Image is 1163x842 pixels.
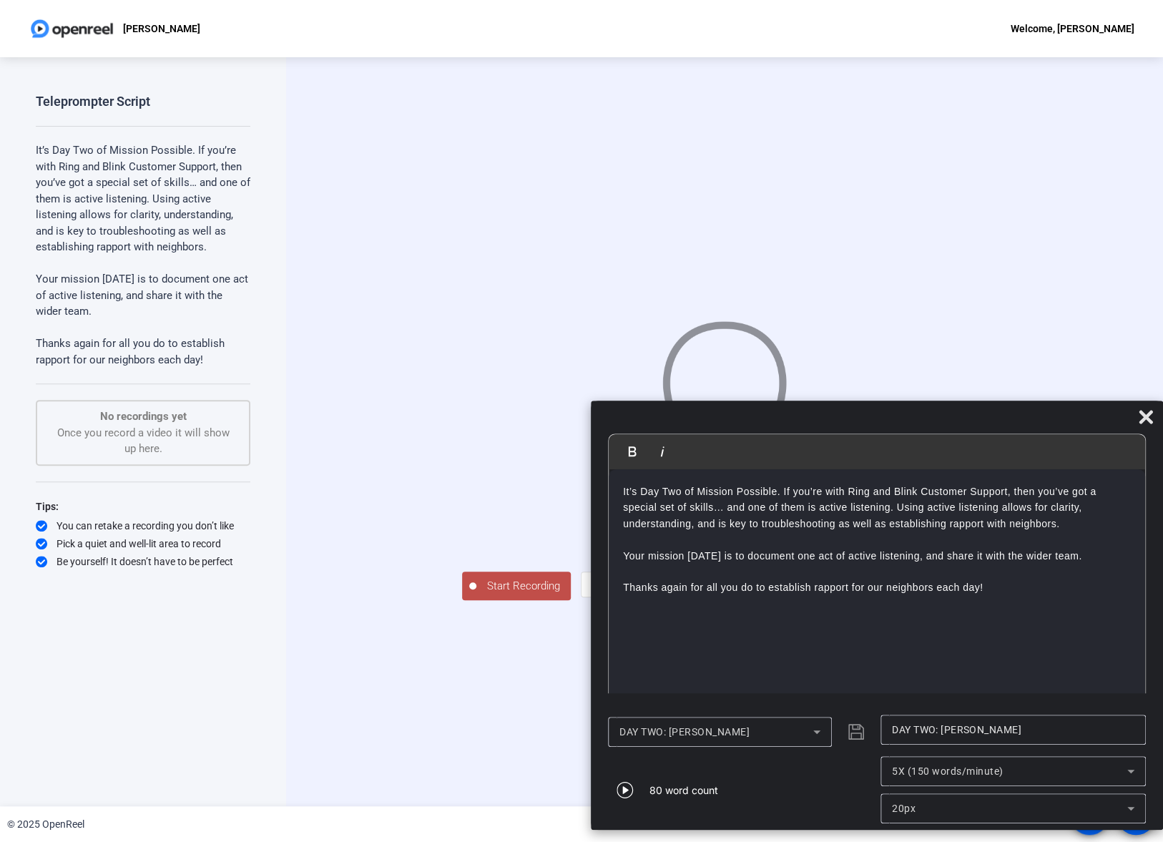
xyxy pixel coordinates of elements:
[36,498,250,515] div: Tips:
[122,20,200,37] p: [PERSON_NAME]
[892,721,1134,738] input: Title
[36,142,250,255] p: It’s Day Two of Mission Possible. If you’re with Ring and Blink Customer Support, then you’ve got...
[36,271,250,320] p: Your mission [DATE] is to document one act of active listening, and share it with the wider team.
[649,437,676,466] button: Italic (Ctrl+I)
[892,765,1003,777] span: 5X (150 words/minute)
[36,336,250,368] p: Thanks again for all you do to establish rapport for our neighbors each day!
[51,408,235,425] p: No recordings yet
[36,519,250,533] div: You can retake a recording you don’t like
[619,437,646,466] button: Bold (Ctrl+B)
[36,93,150,110] div: Teleprompter Script
[623,579,1131,595] p: Thanks again for all you do to establish rapport for our neighbors each day!
[619,726,750,738] span: DAY TWO: [PERSON_NAME]
[476,578,571,594] span: Start Recording
[1011,20,1134,37] div: Welcome, [PERSON_NAME]
[7,817,84,832] div: © 2025 OpenReel
[36,554,250,569] div: Be yourself! It doesn’t have to be perfect
[623,548,1131,564] p: Your mission [DATE] is to document one act of active listening, and share it with the wider team.
[29,14,115,43] img: OpenReel logo
[611,308,838,544] img: overlay
[623,484,1131,532] p: It’s Day Two of Mission Possible. If you’re with Ring and Blink Customer Support, then you’ve got...
[36,537,250,551] div: Pick a quiet and well-lit area to record
[51,408,235,457] div: Once you record a video it will show up here.
[649,783,718,798] div: 80 word count
[892,803,916,814] span: 20px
